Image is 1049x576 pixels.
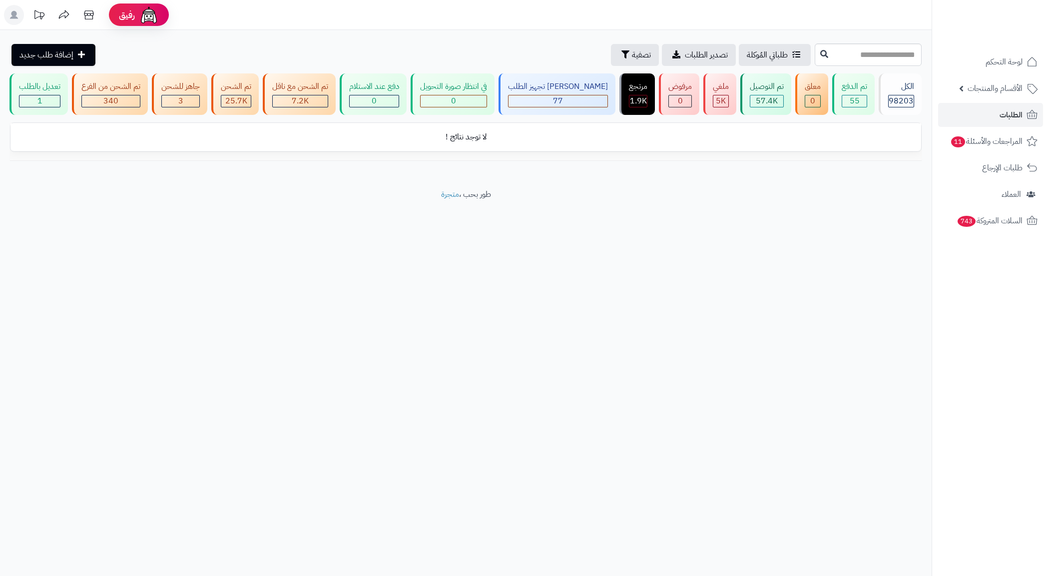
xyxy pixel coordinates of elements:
a: مرفوض 0 [657,73,701,115]
span: لوحة التحكم [986,55,1023,69]
div: مرتجع [629,81,647,92]
a: متجرة [441,188,459,200]
div: 77 [509,95,607,107]
div: تم التوصيل [750,81,784,92]
div: تم الشحن من الفرع [81,81,140,92]
a: تعديل بالطلب 1 [7,73,70,115]
div: 7222 [273,95,328,107]
div: 1 [19,95,60,107]
div: معلق [805,81,821,92]
a: مرتجع 1.9K [617,73,657,115]
span: المراجعات والأسئلة [950,134,1023,148]
span: 11 [951,136,966,148]
div: تم الدفع [842,81,867,92]
div: مرفوض [668,81,692,92]
a: تم التوصيل 57.4K [738,73,793,115]
span: 340 [103,95,118,107]
div: 5030 [713,95,728,107]
span: السلات المتروكة [957,214,1023,228]
a: الطلبات [938,103,1043,127]
a: الكل98203 [877,73,924,115]
a: إضافة طلب جديد [11,44,95,66]
a: [PERSON_NAME] تجهيز الطلب 77 [497,73,617,115]
span: رفيق [119,9,135,21]
a: السلات المتروكة743 [938,209,1043,233]
span: 98203 [889,95,914,107]
span: 0 [451,95,456,107]
a: العملاء [938,182,1043,206]
div: 0 [669,95,691,107]
div: تعديل بالطلب [19,81,60,92]
div: جاهز للشحن [161,81,200,92]
a: دفع عند الاستلام 0 [338,73,409,115]
a: طلبات الإرجاع [938,156,1043,180]
button: تصفية [611,44,659,66]
a: المراجعات والأسئلة11 [938,129,1043,153]
img: logo-2.png [981,22,1040,43]
img: ai-face.png [139,5,159,25]
span: الأقسام والمنتجات [968,81,1023,95]
div: 25676 [221,95,251,107]
div: تم الشحن مع ناقل [272,81,328,92]
span: 3 [178,95,183,107]
span: 25.7K [225,95,247,107]
a: لوحة التحكم [938,50,1043,74]
div: 0 [421,95,487,107]
div: الكل [888,81,914,92]
div: 55 [842,95,867,107]
div: دفع عند الاستلام [349,81,399,92]
a: تصدير الطلبات [662,44,736,66]
span: 0 [678,95,683,107]
a: طلباتي المُوكلة [739,44,811,66]
span: 743 [957,216,976,227]
div: في انتظار صورة التحويل [420,81,487,92]
span: 5K [716,95,726,107]
div: ملغي [713,81,729,92]
div: 57422 [750,95,783,107]
span: 55 [850,95,860,107]
span: 0 [810,95,815,107]
td: لا توجد نتائج ! [10,123,921,151]
span: تصفية [632,49,651,61]
span: 77 [553,95,563,107]
div: 3 [162,95,199,107]
a: جاهز للشحن 3 [150,73,209,115]
div: تم الشحن [221,81,251,92]
a: معلق 0 [793,73,830,115]
span: إضافة طلب جديد [19,49,73,61]
a: تم الشحن 25.7K [209,73,261,115]
span: 0 [372,95,377,107]
span: 7.2K [292,95,309,107]
div: 0 [350,95,399,107]
span: 1 [37,95,42,107]
span: طلبات الإرجاع [982,161,1023,175]
span: العملاء [1002,187,1021,201]
a: تحديثات المنصة [26,5,51,27]
a: تم الشحن مع ناقل 7.2K [261,73,338,115]
div: [PERSON_NAME] تجهيز الطلب [508,81,608,92]
a: في انتظار صورة التحويل 0 [409,73,497,115]
div: 0 [805,95,820,107]
div: 340 [82,95,140,107]
span: الطلبات [1000,108,1023,122]
span: 1.9K [630,95,647,107]
a: تم الشحن من الفرع 340 [70,73,150,115]
span: 57.4K [756,95,778,107]
a: تم الدفع 55 [830,73,877,115]
span: طلباتي المُوكلة [747,49,788,61]
span: تصدير الطلبات [685,49,728,61]
a: ملغي 5K [701,73,738,115]
div: 1874 [629,95,647,107]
